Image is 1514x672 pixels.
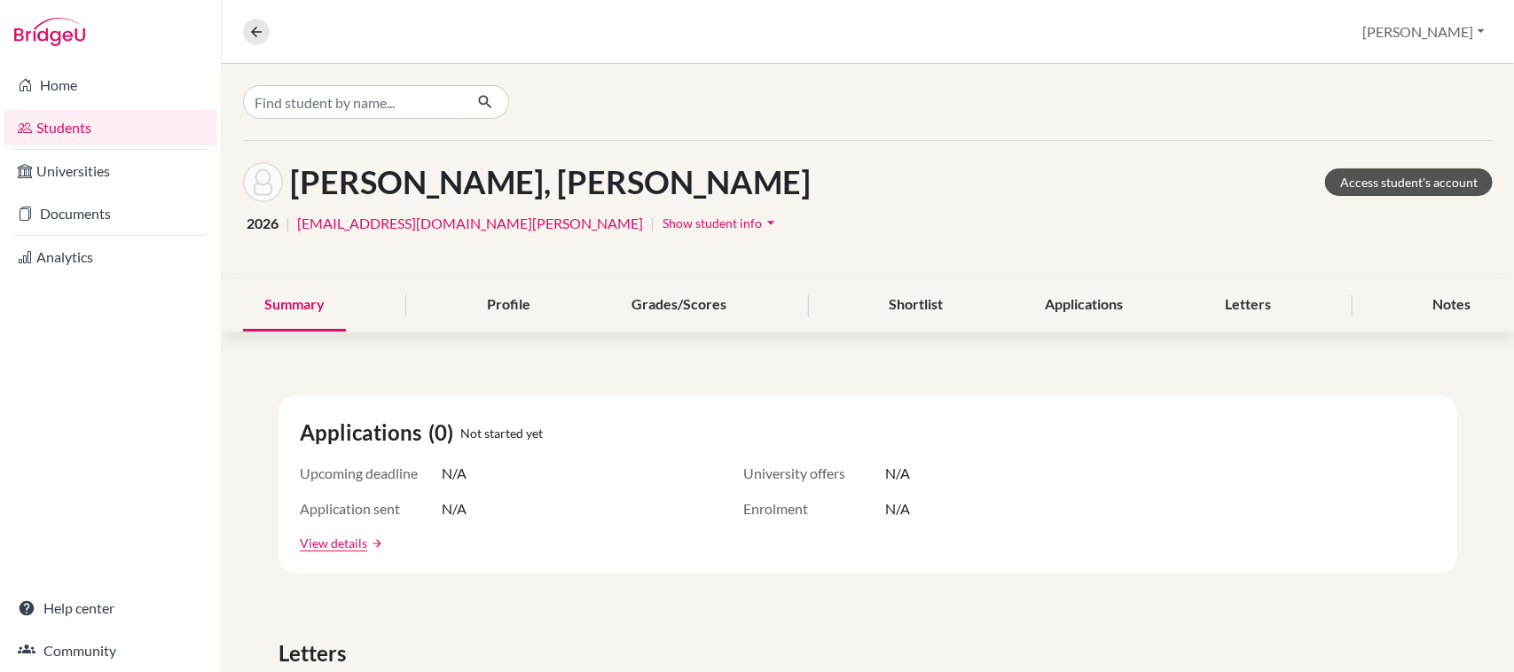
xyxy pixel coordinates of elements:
span: | [650,213,655,234]
span: | [286,213,290,234]
span: N/A [885,463,910,484]
span: (0) [428,417,460,449]
div: Grades/Scores [611,279,749,332]
span: Upcoming deadline [300,463,442,484]
a: arrow_forward [367,537,383,550]
img: Bridge-U [14,18,85,46]
h1: [PERSON_NAME], [PERSON_NAME] [290,163,811,201]
span: Enrolment [743,498,885,520]
img: Tiago CORONEL GUERRERO's avatar [243,162,283,202]
a: Documents [4,196,217,231]
div: Summary [243,279,346,332]
button: [PERSON_NAME] [1355,15,1493,49]
span: N/A [442,498,467,520]
i: arrow_drop_down [762,214,780,231]
span: N/A [442,463,467,484]
div: Profile [466,279,552,332]
a: Help center [4,590,217,626]
a: [EMAIL_ADDRESS][DOMAIN_NAME][PERSON_NAME] [297,213,643,234]
span: Not started yet [460,424,543,442]
a: Students [4,110,217,145]
span: Letters [278,637,353,669]
span: Applications [300,417,428,449]
div: Notes [1412,279,1493,332]
span: Application sent [300,498,442,520]
div: Shortlist [867,279,964,332]
a: Universities [4,153,217,189]
span: University offers [743,463,885,484]
span: 2026 [247,213,278,234]
span: N/A [885,498,910,520]
input: Find student by name... [243,85,463,119]
a: View details [300,534,367,552]
a: Access student's account [1325,168,1493,196]
button: Show student infoarrow_drop_down [662,209,781,237]
a: Community [4,633,217,668]
div: Applications [1024,279,1144,332]
div: Letters [1204,279,1292,332]
span: Show student info [663,215,762,231]
a: Home [4,67,217,103]
a: Analytics [4,239,217,275]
